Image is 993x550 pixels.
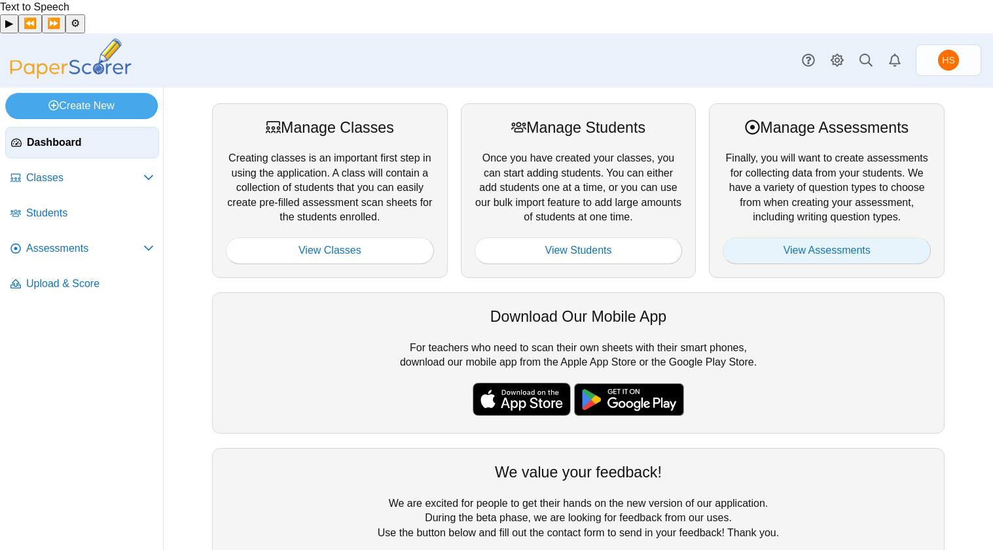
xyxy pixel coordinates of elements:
[880,46,909,75] a: Alerts
[5,162,159,194] a: Classes
[461,103,696,278] div: Once you have created your classes, you can start adding students. You can either add students on...
[473,383,571,415] img: apple-store-badge.svg
[916,44,981,76] a: Howard Stanger
[226,237,434,264] a: View Classes
[226,462,931,483] div: We value your feedback!
[26,277,154,291] span: Upload & Score
[5,39,136,78] img: PaperScorer
[5,268,159,300] a: Upload & Score
[26,241,143,256] span: Assessments
[475,237,683,264] a: View Students
[942,56,954,65] span: Howard Stanger
[5,69,136,80] a: PaperScorer
[5,233,159,264] a: Assessments
[18,14,42,33] button: Previous
[226,117,434,138] div: Manage Classes
[212,292,945,434] div: For teachers who need to scan their own sheets with their smart phones, download our mobile app f...
[65,14,85,33] button: Settings
[5,198,159,229] a: Students
[938,50,959,71] span: Howard Stanger
[475,117,683,138] div: Manage Students
[42,14,65,33] button: Forward
[723,237,931,264] a: View Assessments
[5,93,158,119] a: Create New
[5,127,159,158] a: Dashboard
[212,103,448,278] div: Creating classes is an important first step in using the application. A class will contain a coll...
[574,383,684,416] img: google-play-badge.png
[723,117,931,138] div: Manage Assessments
[26,206,154,220] span: Students
[226,306,931,327] div: Download Our Mobile App
[709,103,945,278] div: Finally, you will want to create assessments for collecting data from your students. We have a va...
[27,135,153,150] span: Dashboard
[26,171,143,185] span: Classes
